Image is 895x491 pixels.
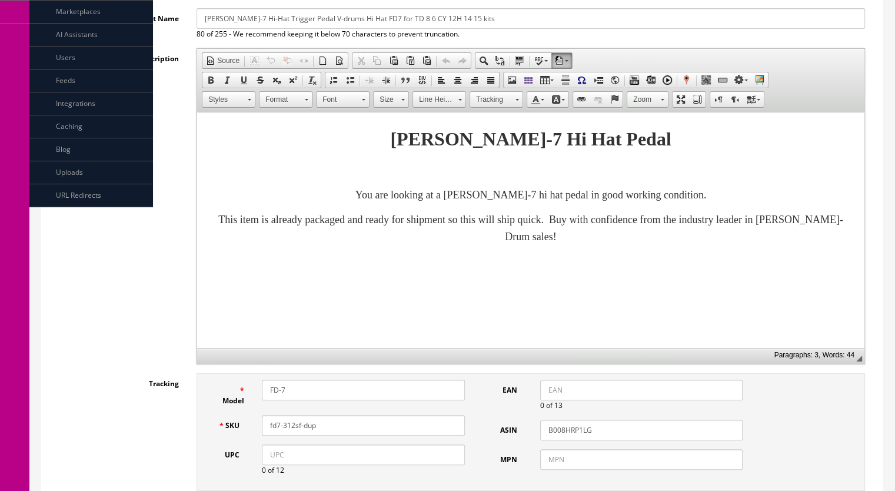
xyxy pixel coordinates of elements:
a: AI Assistants [29,24,153,47]
a: Redo [454,53,471,68]
a: Format [259,91,312,108]
label: Model [209,380,253,406]
a: Text Color [527,92,548,107]
span: Source [215,56,239,66]
a: Set language [743,92,764,107]
a: Preview [331,53,348,68]
input: UPC [262,444,465,465]
a: Superscript [285,72,301,88]
a: Maximize [673,92,689,107]
iframe: Rich Text Editor, input-description1 [197,112,864,348]
a: Create Div Container [414,72,430,88]
a: Uploads [29,161,153,184]
span: ASIN [500,425,522,435]
a: Insert symbol [574,72,590,88]
span: Line Height [413,92,454,107]
a: Block Quote [397,72,414,88]
span: Size [374,92,397,107]
a: Insert SlideShow [751,72,768,88]
span: Zoom [627,92,657,107]
a: Show Blocks [689,92,706,107]
span: 0 [540,400,544,410]
a: Select All [511,53,528,68]
label: Tracking [51,373,188,389]
a: Center [450,72,466,88]
a: Insert a ZS Google QR-Code picture [698,72,714,88]
span: 0 [262,465,266,475]
a: Text direction from left to right [710,92,727,107]
a: Enable/Disable HTML Tag Autocomplete [295,53,312,68]
span: of 13 [546,400,563,410]
a: Insert Template [731,72,751,88]
a: Insert Horizontal Line [557,72,574,88]
a: Insert Page Break for Printing [590,72,607,88]
a: Subscript [268,72,285,88]
input: Product Name [197,8,865,29]
a: Table [537,72,557,88]
a: Undo [438,53,454,68]
a: Find [475,53,492,68]
span: Resize [856,356,862,361]
span: UPC [225,450,244,460]
a: Remove Format [304,72,321,88]
a: Paste as plain text [402,53,418,68]
span: of 255 - We recommend keeping it below 70 characters to prevent truncation. [207,29,460,39]
a: Line Height [412,91,466,108]
a: Styles [202,91,255,108]
a: Embed YouTube Video [626,72,643,88]
span: Styles [202,92,244,107]
a: Align Right [466,72,483,88]
a: Paste [385,53,402,68]
a: Size [373,91,409,108]
a: Format Selection [246,53,262,68]
a: Insert/Remove Numbered List [325,72,342,88]
a: Marketplaces [29,1,153,24]
div: Statistics [774,351,854,359]
a: Italic [219,72,235,88]
a: Tracking [470,91,523,108]
a: Link [573,92,590,107]
a: Create a Bootstrap grid [520,72,537,88]
input: EAN [540,380,743,400]
a: Align Left [433,72,450,88]
a: Comment Selection [262,53,279,68]
a: Decrease Indent [361,72,378,88]
a: Unlink [590,92,606,107]
a: Simple Button [714,72,731,88]
a: Strikethrough [252,72,268,88]
input: SKU [262,415,465,436]
a: Blog [29,138,153,161]
a: Copy [369,53,385,68]
span: Format [259,92,301,107]
span: 80 [197,29,205,39]
a: Replace [492,53,508,68]
a: Underline [235,72,252,88]
a: Font [316,91,370,108]
span: Font [317,92,358,107]
a: Source [202,53,243,68]
span: SKU [225,420,244,430]
a: Insert/Remove Bulleted List [342,72,358,88]
a: Background Color [548,92,568,107]
a: URL Redirects [29,184,153,207]
span: MPN [500,454,522,465]
a: Text direction from right to left [727,92,743,107]
a: Paste from Word [418,53,435,68]
span: Paragraphs: 3, Words: 44 [774,351,854,359]
a: Integrations [29,92,153,115]
a: Justify [483,72,499,88]
span: Tracking [470,92,511,107]
a: Anchor [606,92,623,107]
input: ASIN [540,420,743,440]
a: Cut [352,53,369,68]
a: AutoCorrect [551,53,572,68]
a: Increase Indent [378,72,394,88]
a: Bold [202,72,219,88]
input: Model [262,380,465,400]
a: Video Snapshot [659,72,676,88]
a: Image [504,72,520,88]
span: EAN [503,385,522,395]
